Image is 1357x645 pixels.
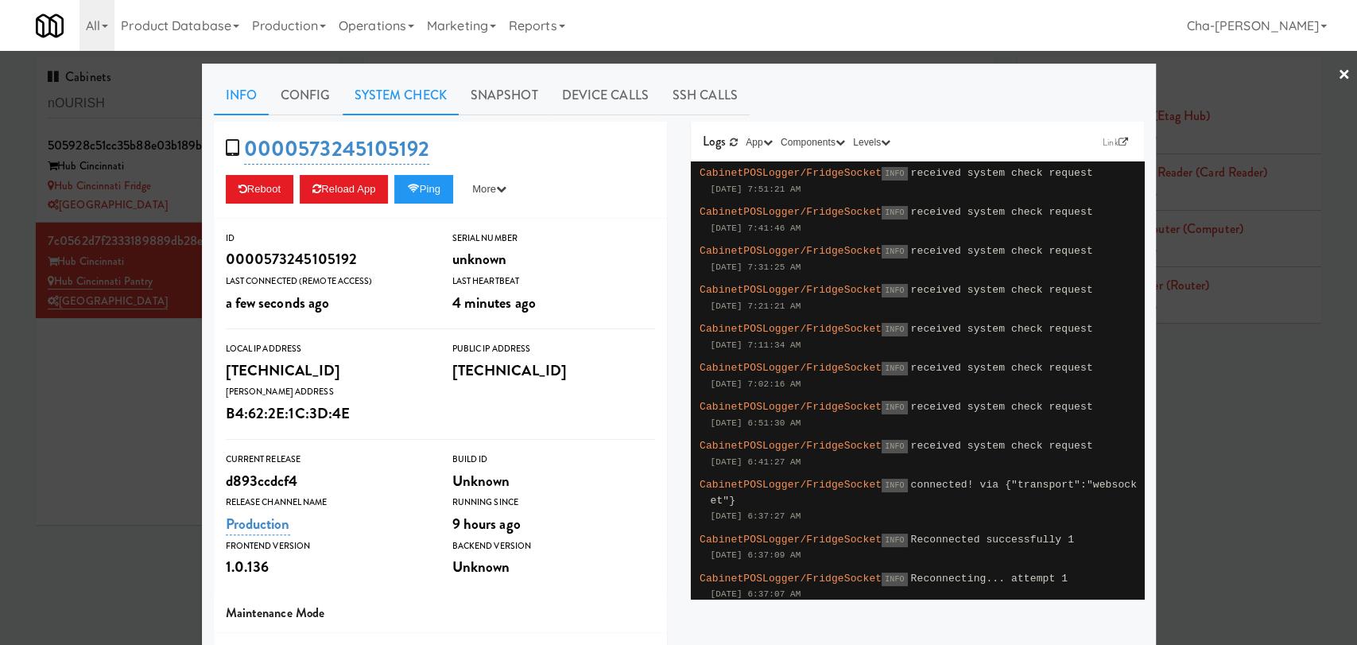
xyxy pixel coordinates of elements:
span: received system check request [911,284,1093,296]
span: Reconnecting... attempt 1 [911,573,1068,585]
div: unknown [452,246,655,273]
div: Running Since [452,495,655,511]
div: Frontend Version [226,538,428,554]
button: App [742,134,777,150]
span: [DATE] 7:51:21 AM [711,185,801,194]
div: Release Channel Name [226,495,428,511]
span: received system check request [911,206,1093,218]
div: B4:62:2E:1C:3D:4E [226,400,428,427]
span: CabinetPOSLogger/FridgeSocket [700,401,882,413]
div: Local IP Address [226,341,428,357]
a: Info [214,76,269,115]
span: Reconnected successfully 1 [911,534,1074,546]
span: Logs [703,132,726,150]
span: INFO [882,401,907,414]
span: CabinetPOSLogger/FridgeSocket [700,479,882,491]
span: received system check request [911,440,1093,452]
span: INFO [882,479,907,492]
span: CabinetPOSLogger/FridgeSocket [700,440,882,452]
span: [DATE] 7:31:25 AM [711,262,801,272]
button: Ping [394,175,453,204]
button: Components [777,134,849,150]
button: Reboot [226,175,294,204]
span: [DATE] 6:37:27 AM [711,511,801,521]
div: Build Id [452,452,655,468]
span: received system check request [911,323,1093,335]
span: [DATE] 7:02:16 AM [711,379,801,389]
span: received system check request [911,401,1093,413]
span: CabinetPOSLogger/FridgeSocket [700,534,882,546]
span: CabinetPOSLogger/FridgeSocket [700,167,882,179]
div: ID [226,231,428,247]
span: INFO [882,245,907,258]
span: INFO [882,323,907,336]
span: received system check request [911,245,1093,257]
span: INFO [882,573,907,586]
div: 0000573245105192 [226,246,428,273]
div: Current Release [226,452,428,468]
a: Link [1099,134,1132,150]
div: Backend Version [452,538,655,554]
button: Levels [849,134,894,150]
a: System Check [343,76,459,115]
span: INFO [882,362,907,375]
a: Production [226,513,290,535]
span: INFO [882,534,907,547]
span: INFO [882,284,907,297]
div: Last Heartbeat [452,274,655,289]
span: connected! via {"transport":"websocket"} [711,479,1138,507]
div: Serial Number [452,231,655,247]
span: [DATE] 7:21:21 AM [711,301,801,311]
a: 0000573245105192 [244,134,430,165]
span: [DATE] 6:41:27 AM [711,457,801,467]
div: Last Connected (Remote Access) [226,274,428,289]
div: Unknown [452,554,655,581]
button: More [459,175,519,204]
span: INFO [882,206,907,220]
span: CabinetPOSLogger/FridgeSocket [700,362,882,374]
span: INFO [882,440,907,453]
span: [DATE] 6:37:09 AM [711,550,801,560]
a: Device Calls [550,76,661,115]
span: CabinetPOSLogger/FridgeSocket [700,573,882,585]
div: [TECHNICAL_ID] [226,357,428,384]
div: Unknown [452,468,655,495]
span: CabinetPOSLogger/FridgeSocket [700,206,882,218]
span: [DATE] 7:11:34 AM [711,340,801,350]
a: Config [269,76,343,115]
div: Public IP Address [452,341,655,357]
span: [DATE] 6:51:30 AM [711,418,801,428]
span: received system check request [911,362,1093,374]
div: [TECHNICAL_ID] [452,357,655,384]
span: CabinetPOSLogger/FridgeSocket [700,284,882,296]
a: SSH Calls [661,76,750,115]
span: Maintenance Mode [226,604,325,622]
span: received system check request [911,167,1093,179]
span: 9 hours ago [452,513,521,534]
img: Micromart [36,12,64,40]
span: [DATE] 6:37:07 AM [711,589,801,599]
a: Snapshot [459,76,550,115]
span: CabinetPOSLogger/FridgeSocket [700,245,882,257]
span: INFO [882,167,907,181]
a: × [1338,51,1351,100]
span: 4 minutes ago [452,292,536,313]
div: 1.0.136 [226,554,428,581]
span: CabinetPOSLogger/FridgeSocket [700,323,882,335]
button: Reload App [300,175,388,204]
span: [DATE] 7:41:46 AM [711,223,801,233]
span: a few seconds ago [226,292,330,313]
div: [PERSON_NAME] Address [226,384,428,400]
div: d893ccdcf4 [226,468,428,495]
